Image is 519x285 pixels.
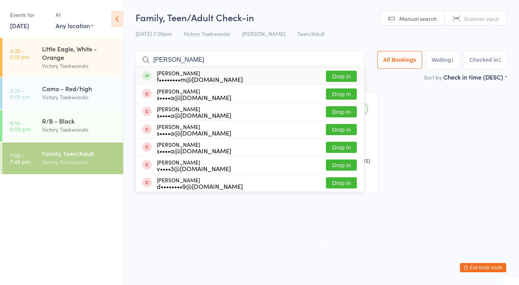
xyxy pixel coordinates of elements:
button: Drop in [326,177,357,188]
button: Waiting1 [426,51,460,69]
div: s••••a@[DOMAIN_NAME] [157,130,231,136]
div: [PERSON_NAME] [157,88,231,100]
div: Any location [56,21,94,30]
h2: Family, Teen/Adult Check-in [136,11,507,24]
input: Search [136,51,365,69]
div: [PERSON_NAME] [157,177,243,189]
button: Drop in [326,142,357,153]
div: d••••••••9@[DOMAIN_NAME] [157,183,243,189]
div: Family, Teen/Adult [42,149,117,158]
div: [PERSON_NAME] [157,106,231,118]
span: [PERSON_NAME] [242,30,285,37]
div: v••••3@[DOMAIN_NAME] [157,165,231,171]
div: Events for [10,8,48,21]
label: Sort by [424,73,442,81]
div: Check in time (DESC) [443,73,507,81]
span: Teen/Adult [297,30,324,37]
span: Victory Taekwondo [184,30,230,37]
button: Drop in [326,124,357,135]
div: Victory Taekwondo [42,125,117,134]
a: 7:00 -7:45 pmFamily, Teen/AdultVictory Taekwondo [2,142,123,174]
time: 6:10 - 6:50 pm [10,120,31,132]
span: Manual search [399,15,437,22]
div: s••••a@[DOMAIN_NAME] [157,148,231,154]
time: 5:20 - 6:00 pm [10,87,31,100]
time: 4:30 - 5:10 pm [10,47,29,60]
div: s••••a@[DOMAIN_NAME] [157,94,231,100]
a: [DATE] [10,21,29,30]
div: Victory Taekwondo [42,93,117,102]
span: Scanner input [464,15,499,22]
button: Drop in [326,71,357,82]
div: [PERSON_NAME] [157,159,231,171]
div: Victory Taekwondo [42,61,117,70]
div: Victory Taekwondo [42,158,117,166]
button: Checked in1 [464,51,507,69]
time: 7:00 - 7:45 pm [10,152,30,165]
div: R/B - Black [42,117,117,125]
button: Drop in [326,88,357,100]
div: [PERSON_NAME] [157,70,243,82]
a: 6:10 -6:50 pmR/B - BlackVictory Taekwondo [2,110,123,142]
div: 1 [451,57,454,63]
button: Drop in [326,106,357,117]
a: 5:20 -6:00 pmCamo - Red/highVictory Taekwondo [2,78,123,109]
div: f••••••••m@[DOMAIN_NAME] [157,76,243,82]
div: At [56,8,94,21]
button: All Bookings [377,51,422,69]
div: s••••a@[DOMAIN_NAME] [157,112,231,118]
div: [PERSON_NAME] [157,124,231,136]
div: 1 [498,57,501,63]
a: 4:30 -5:10 pmLittle Eagle, White - OrangeVictory Taekwondo [2,38,123,77]
div: [PERSON_NAME] [157,141,231,154]
button: Exit kiosk mode [460,263,506,272]
button: Drop in [326,159,357,171]
div: Little Eagle, White - Orange [42,44,117,61]
span: [DATE] 7:00pm [136,30,172,37]
div: Camo - Red/high [42,84,117,93]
